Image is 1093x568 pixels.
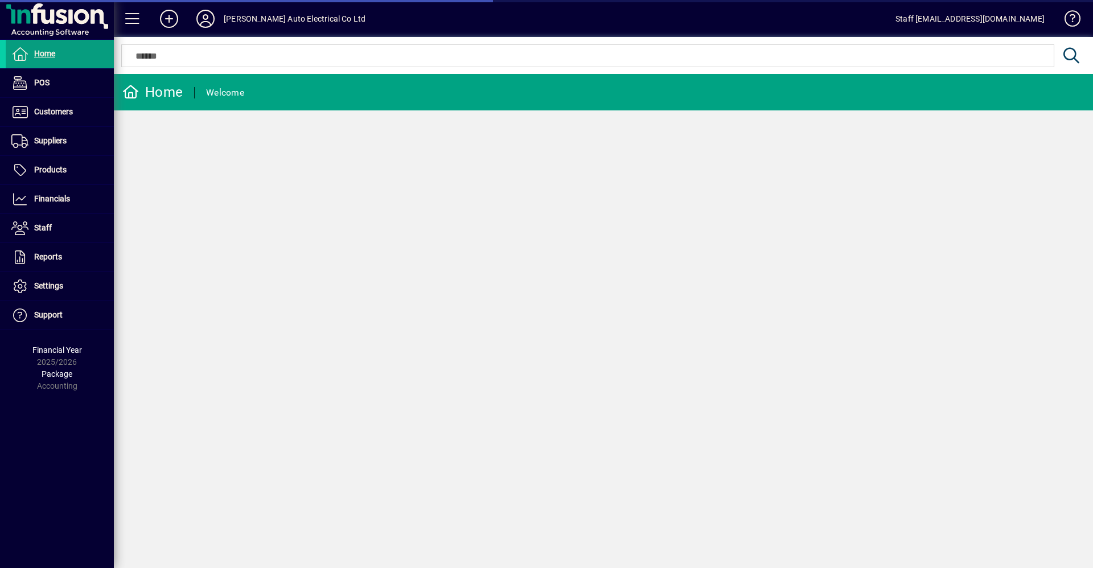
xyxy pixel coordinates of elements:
[6,69,114,97] a: POS
[34,252,62,261] span: Reports
[42,369,72,378] span: Package
[6,272,114,301] a: Settings
[34,49,55,58] span: Home
[1056,2,1079,39] a: Knowledge Base
[34,281,63,290] span: Settings
[6,214,114,242] a: Staff
[6,185,114,213] a: Financials
[32,345,82,355] span: Financial Year
[6,98,114,126] a: Customers
[34,136,67,145] span: Suppliers
[151,9,187,29] button: Add
[895,10,1045,28] div: Staff [EMAIL_ADDRESS][DOMAIN_NAME]
[187,9,224,29] button: Profile
[206,84,244,102] div: Welcome
[224,10,365,28] div: [PERSON_NAME] Auto Electrical Co Ltd
[6,127,114,155] a: Suppliers
[34,107,73,116] span: Customers
[6,301,114,330] a: Support
[34,78,50,87] span: POS
[122,83,183,101] div: Home
[34,310,63,319] span: Support
[34,223,52,232] span: Staff
[6,156,114,184] a: Products
[34,194,70,203] span: Financials
[34,165,67,174] span: Products
[6,243,114,271] a: Reports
